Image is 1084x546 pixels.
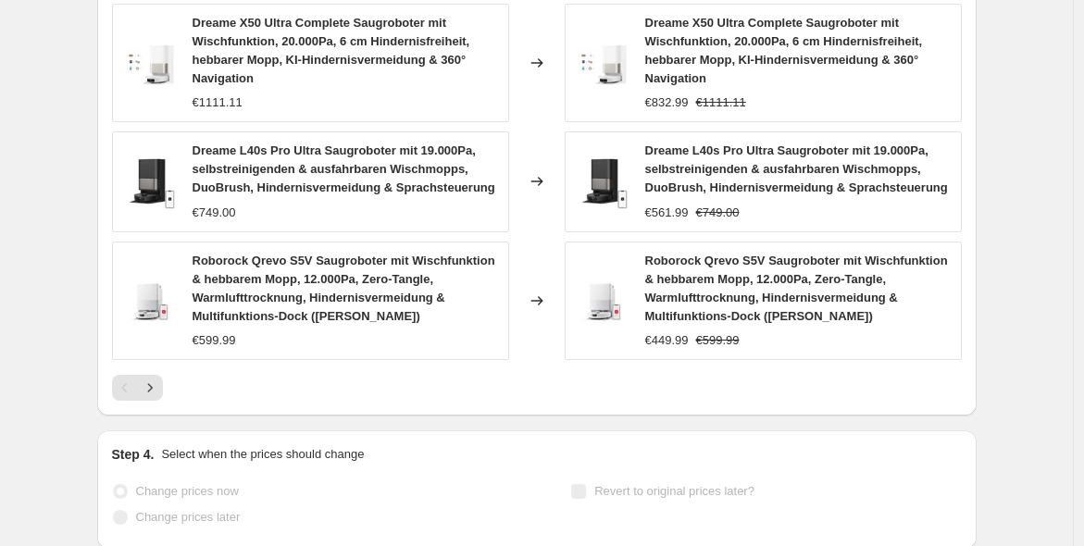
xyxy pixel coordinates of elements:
span: Roborock Qrevo S5V Saugroboter mit Wischfunktion & hebbarem Mopp, 12.000Pa, Zero-Tangle, Warmluft... [193,254,495,323]
nav: Pagination [112,375,163,401]
img: 511EAz93tsL_80x.jpg [575,273,630,329]
img: 61ZY9xDq2pL_80x.jpg [122,154,178,209]
span: Dreame X50 Ultra Complete Saugroboter mit Wischfunktion, 20.000Pa, 6 cm Hindernisfreiheit, hebbar... [645,16,923,85]
button: Next [137,375,163,401]
div: €449.99 [645,331,689,350]
span: Change prices later [136,510,241,524]
span: Revert to original prices later? [594,484,754,498]
img: 61Ru01HaFcL_80x.jpg [122,35,178,91]
div: €749.00 [193,204,236,222]
div: €832.99 [645,93,689,112]
h2: Step 4. [112,445,155,464]
span: Change prices now [136,484,239,498]
span: Dreame X50 Ultra Complete Saugroboter mit Wischfunktion, 20.000Pa, 6 cm Hindernisfreiheit, hebbar... [193,16,470,85]
img: 61ZY9xDq2pL_80x.jpg [575,154,630,209]
span: Dreame L40s Pro Ultra Saugroboter mit 19.000Pa, selbstreinigenden & ausfahrbaren Wischmopps, DuoB... [193,143,495,194]
img: 511EAz93tsL_80x.jpg [122,273,178,329]
div: €1111.11 [193,93,243,112]
span: Dreame L40s Pro Ultra Saugroboter mit 19.000Pa, selbstreinigenden & ausfahrbaren Wischmopps, DuoB... [645,143,948,194]
span: Roborock Qrevo S5V Saugroboter mit Wischfunktion & hebbarem Mopp, 12.000Pa, Zero-Tangle, Warmluft... [645,254,948,323]
div: €599.99 [193,331,236,350]
p: Select when the prices should change [161,445,364,464]
div: €561.99 [645,204,689,222]
strike: €599.99 [696,331,740,350]
strike: €1111.11 [696,93,746,112]
strike: €749.00 [696,204,740,222]
img: 61Ru01HaFcL_80x.jpg [575,35,630,91]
